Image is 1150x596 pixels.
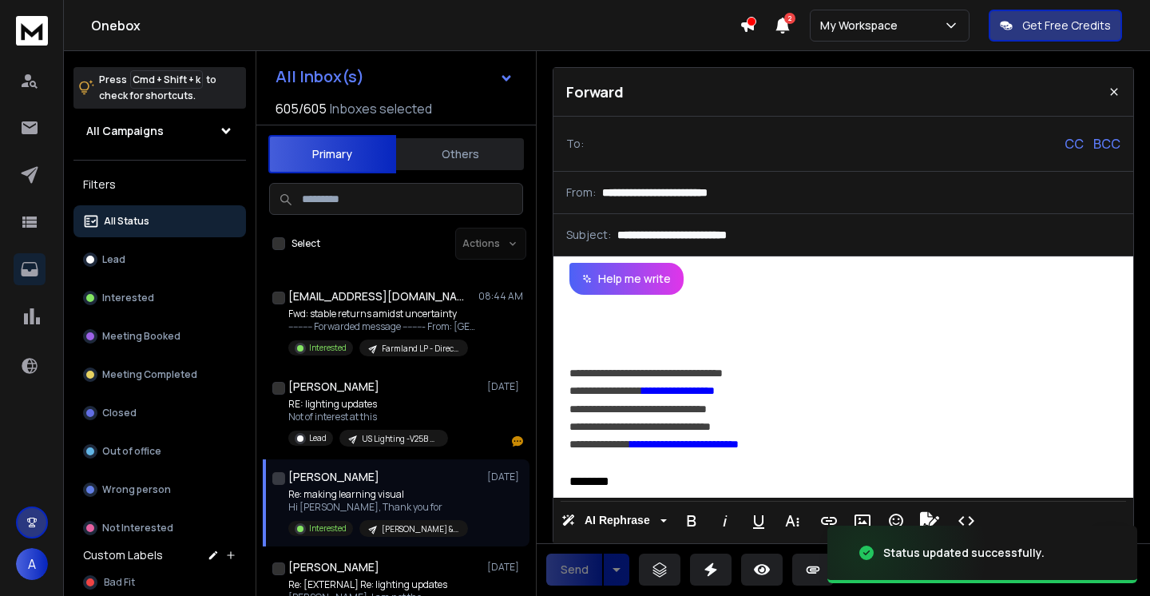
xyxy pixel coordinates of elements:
[1022,18,1111,34] p: Get Free Credits
[330,99,432,118] h3: Inboxes selected
[566,227,611,243] p: Subject:
[288,578,448,591] p: Re: [EXTERNAL] Re: lighting updates
[91,16,740,35] h1: Onebox
[73,320,246,352] button: Meeting Booked
[16,16,48,46] img: logo
[814,505,844,537] button: Insert Link (⌘K)
[73,359,246,391] button: Meeting Completed
[83,547,163,563] h3: Custom Labels
[1065,134,1084,153] p: CC
[276,99,327,118] span: 605 / 605
[73,115,246,147] button: All Campaigns
[288,501,468,514] p: Hi [PERSON_NAME], Thank you for
[566,185,596,201] p: From:
[309,342,347,354] p: Interested
[291,237,320,250] label: Select
[820,18,904,34] p: My Workspace
[566,81,624,103] p: Forward
[288,379,379,395] h1: [PERSON_NAME]
[102,522,173,534] p: Not Interested
[73,512,246,544] button: Not Interested
[382,523,458,535] p: [PERSON_NAME] & [PERSON_NAME] - Entertainment Industry - C8V2 - Kids Content Titles
[288,469,379,485] h1: [PERSON_NAME]
[581,514,653,527] span: AI Rephrase
[558,505,670,537] button: AI Rephrase
[309,432,327,444] p: Lead
[73,282,246,314] button: Interested
[847,505,878,537] button: Insert Image (⌘P)
[16,548,48,580] button: A
[73,173,246,196] h3: Filters
[288,411,448,423] p: Not of interest at this
[73,244,246,276] button: Lead
[288,398,448,411] p: RE: lighting updates
[487,561,523,574] p: [DATE]
[487,471,523,483] p: [DATE]
[102,368,197,381] p: Meeting Completed
[569,263,684,295] button: Help me write
[102,330,180,343] p: Meeting Booked
[104,215,149,228] p: All Status
[102,253,125,266] p: Lead
[478,290,523,303] p: 08:44 AM
[86,123,164,139] h1: All Campaigns
[102,445,161,458] p: Out of office
[276,69,364,85] h1: All Inbox(s)
[104,576,135,589] span: Bad Fit
[881,505,911,537] button: Emoticons
[130,70,203,89] span: Cmd + Shift + k
[102,483,171,496] p: Wrong person
[73,474,246,506] button: Wrong person
[362,433,438,445] p: US Lighting -V25B >Manufacturing - [PERSON_NAME]
[73,435,246,467] button: Out of office
[914,505,945,537] button: Signature
[288,559,379,575] h1: [PERSON_NAME]
[989,10,1122,42] button: Get Free Credits
[268,135,396,173] button: Primary
[309,522,347,534] p: Interested
[883,545,1045,561] div: Status updated successfully.
[396,137,524,172] button: Others
[784,13,795,24] span: 2
[777,505,807,537] button: More Text
[676,505,707,537] button: Bold (⌘B)
[288,320,480,333] p: ---------- Forwarded message --------- From: [GEOGRAPHIC_DATA]
[99,72,216,104] p: Press to check for shortcuts.
[744,505,774,537] button: Underline (⌘U)
[951,505,981,537] button: Code View
[382,343,458,355] p: Farmland LP - Direct Channel - Rani
[102,292,154,304] p: Interested
[73,397,246,429] button: Closed
[73,205,246,237] button: All Status
[263,61,526,93] button: All Inbox(s)
[102,407,137,419] p: Closed
[288,308,480,320] p: Fwd: stable returns amidst uncertainty
[487,380,523,393] p: [DATE]
[710,505,740,537] button: Italic (⌘I)
[566,136,584,152] p: To:
[288,288,464,304] h1: [EMAIL_ADDRESS][DOMAIN_NAME]
[1093,134,1120,153] p: BCC
[288,488,468,501] p: Re: making learning visual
